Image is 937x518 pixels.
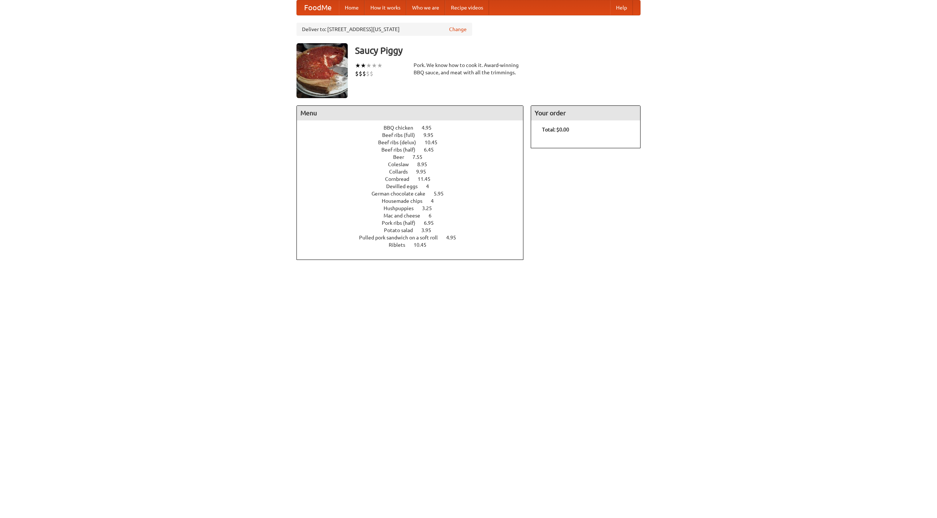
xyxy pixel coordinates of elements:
a: FoodMe [297,0,339,15]
span: Housemade chips [382,198,430,204]
span: German chocolate cake [372,191,433,197]
span: 5.95 [434,191,451,197]
li: $ [366,70,370,78]
a: Pork ribs (half) 6.95 [382,220,447,226]
div: Deliver to: [STREET_ADDRESS][US_STATE] [296,23,472,36]
a: Riblets 10.45 [389,242,440,248]
span: Mac and cheese [384,213,428,219]
span: 10.45 [425,139,445,145]
span: 4 [431,198,441,204]
li: ★ [377,62,382,70]
span: 10.45 [414,242,434,248]
span: 4.95 [446,235,463,241]
li: $ [370,70,373,78]
a: Mac and cheese 6 [384,213,445,219]
span: 11.45 [418,176,438,182]
h4: Your order [531,106,640,120]
li: ★ [366,62,372,70]
a: BBQ chicken 4.95 [384,125,445,131]
a: Recipe videos [445,0,489,15]
span: Cornbread [385,176,417,182]
h4: Menu [297,106,523,120]
a: Collards 9.95 [389,169,440,175]
a: Coleslaw 8.95 [388,161,441,167]
span: 9.95 [423,132,441,138]
a: Change [449,26,467,33]
span: 6 [429,213,439,219]
div: Pork. We know how to cook it. Award-winning BBQ sauce, and meat with all the trimmings. [414,62,523,76]
span: Potato salad [384,227,420,233]
span: Coleslaw [388,161,416,167]
li: ★ [361,62,366,70]
span: 4 [426,183,436,189]
a: Help [610,0,633,15]
li: ★ [355,62,361,70]
a: Housemade chips 4 [382,198,447,204]
li: $ [355,70,359,78]
span: 9.95 [416,169,433,175]
span: Beef ribs (full) [382,132,422,138]
a: Pulled pork sandwich on a soft roll 4.95 [359,235,470,241]
a: Beef ribs (full) 9.95 [382,132,447,138]
a: How it works [365,0,406,15]
span: 8.95 [417,161,434,167]
span: Pulled pork sandwich on a soft roll [359,235,445,241]
a: Potato salad 3.95 [384,227,445,233]
span: Devilled eggs [386,183,425,189]
a: Beef ribs (delux) 10.45 [378,139,451,145]
img: angular.jpg [296,43,348,98]
b: Total: $0.00 [542,127,569,133]
a: German chocolate cake 5.95 [372,191,457,197]
a: Cornbread 11.45 [385,176,444,182]
a: Hushpuppies 3.25 [384,205,445,211]
span: Beef ribs (delux) [378,139,423,145]
span: 6.45 [424,147,441,153]
span: 7.55 [412,154,430,160]
span: Pork ribs (half) [382,220,423,226]
span: Riblets [389,242,412,248]
li: $ [359,70,362,78]
h3: Saucy Piggy [355,43,641,58]
span: Beer [393,154,411,160]
a: Beef ribs (half) 6.45 [381,147,447,153]
li: ★ [372,62,377,70]
a: Devilled eggs 4 [386,183,443,189]
a: Home [339,0,365,15]
span: Collards [389,169,415,175]
a: Who we are [406,0,445,15]
span: 6.95 [424,220,441,226]
span: 4.95 [422,125,439,131]
span: 3.25 [422,205,439,211]
span: Hushpuppies [384,205,421,211]
span: Beef ribs (half) [381,147,423,153]
span: 3.95 [421,227,438,233]
li: $ [362,70,366,78]
a: Beer 7.55 [393,154,436,160]
span: BBQ chicken [384,125,421,131]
